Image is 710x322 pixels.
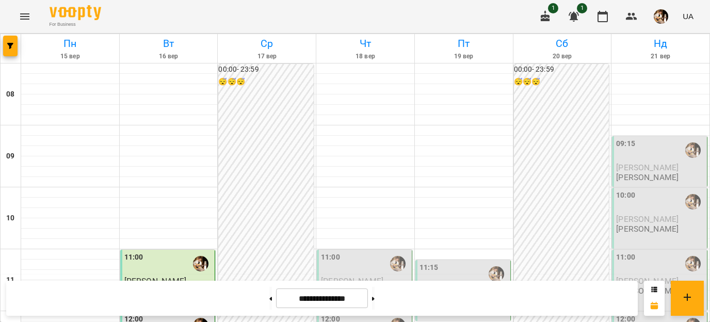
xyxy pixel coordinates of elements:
h6: Сб [515,36,610,52]
h6: 17 вер [219,52,314,61]
span: [PERSON_NAME] [616,163,679,172]
h6: Пт [416,36,511,52]
label: 11:15 [419,262,439,273]
h6: Ср [219,36,314,52]
h6: 16 вер [121,52,216,61]
img: Сергій ВЛАСОВИЧ [685,142,701,158]
h6: 21 вер [613,52,708,61]
h6: Пн [23,36,118,52]
img: Сергій ВЛАСОВИЧ [685,194,701,210]
label: 11:00 [321,252,340,263]
button: UA [679,7,698,26]
span: 1 [577,3,587,13]
span: [PERSON_NAME] [616,214,679,224]
p: [PERSON_NAME] [616,173,679,182]
h6: 20 вер [515,52,610,61]
h6: 15 вер [23,52,118,61]
label: 09:15 [616,138,635,150]
p: [PERSON_NAME] [616,224,679,233]
span: UA [683,11,693,22]
h6: 09 [6,151,14,162]
h6: 00:00 - 23:59 [218,64,314,75]
h6: 😴😴😴 [514,76,609,88]
h6: Чт [318,36,413,52]
label: 11:00 [616,252,635,263]
h6: 00:00 - 23:59 [514,64,609,75]
img: Сергій ВЛАСОВИЧ [489,266,504,282]
h6: 08 [6,89,14,100]
h6: 19 вер [416,52,511,61]
h6: 10 [6,213,14,224]
img: Voopty Logo [50,5,101,20]
h6: Нд [613,36,708,52]
img: 0162ea527a5616b79ea1cf03ccdd73a5.jpg [654,9,668,24]
h6: 😴😴😴 [218,76,314,88]
label: 10:00 [616,190,635,201]
img: Сергій ВЛАСОВИЧ [685,256,701,271]
img: Сергій ВЛАСОВИЧ [193,256,208,271]
span: For Business [50,21,101,28]
img: Сергій ВЛАСОВИЧ [390,256,406,271]
h6: 18 вер [318,52,413,61]
button: Menu [12,4,37,29]
label: 11:00 [124,252,143,263]
h6: Вт [121,36,216,52]
span: 1 [548,3,558,13]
